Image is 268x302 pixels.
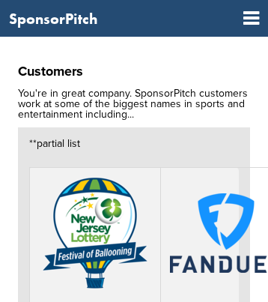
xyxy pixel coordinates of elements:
[18,61,250,82] h2: Customers
[29,139,239,149] div: **partial list
[9,11,97,26] a: SponsorPitch
[18,88,250,120] div: You're in great company. SponsorPitch customers work at some of the biggest names in sports and e...
[42,177,148,289] img: Fob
